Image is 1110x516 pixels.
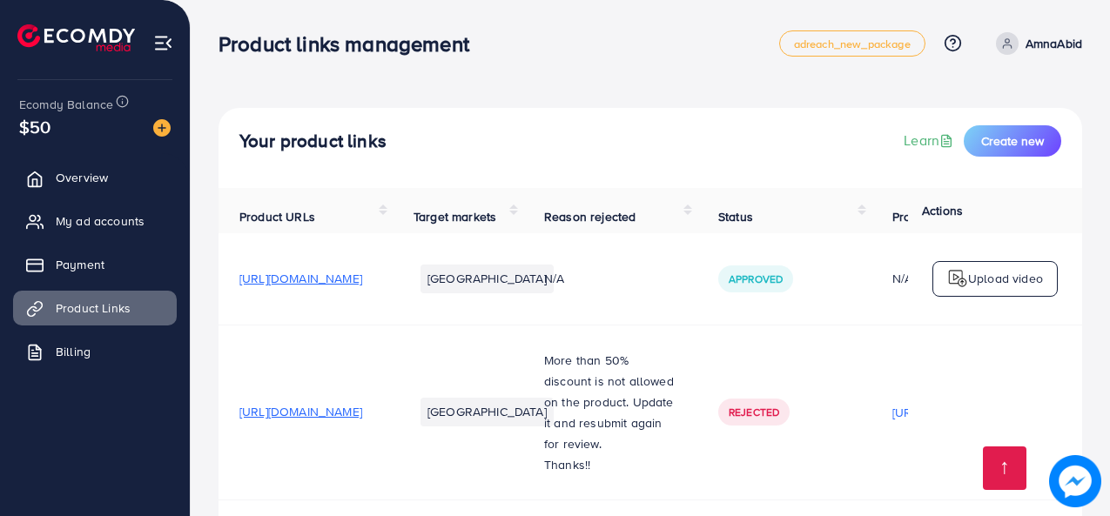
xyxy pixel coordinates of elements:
img: logo [17,24,135,51]
a: My ad accounts [13,204,177,238]
span: Actions [922,202,963,219]
p: More than 50% discount is not allowed on the product. Update it and resubmit again for review. [544,350,676,454]
img: image [153,119,171,137]
a: Payment [13,247,177,282]
h3: Product links management [219,31,483,57]
h4: Your product links [239,131,387,152]
a: Learn [904,131,957,151]
span: Product Links [56,299,131,317]
img: image [1049,455,1101,507]
span: [URL][DOMAIN_NAME] [239,270,362,287]
div: N/A [892,270,1015,287]
p: AmnaAbid [1026,33,1082,54]
button: Create new [964,125,1061,157]
span: Reason rejected [544,208,636,225]
span: Product video [892,208,969,225]
span: Rejected [729,405,779,419]
li: [GEOGRAPHIC_DATA] [420,398,554,426]
span: Status [718,208,753,225]
img: menu [153,33,173,53]
span: Billing [56,343,91,360]
a: adreach_new_package [779,30,925,57]
span: adreach_new_package [794,38,911,50]
p: Upload video [968,268,1043,289]
span: Create new [981,132,1044,150]
span: $50 [19,114,50,139]
span: Overview [56,169,108,186]
span: Ecomdy Balance [19,96,113,113]
img: logo [947,268,968,289]
a: Product Links [13,291,177,325]
p: Thanks!! [544,454,676,475]
li: [GEOGRAPHIC_DATA] [420,265,554,292]
a: Overview [13,160,177,195]
span: Payment [56,256,104,273]
p: [URL][DOMAIN_NAME] [892,402,1015,423]
span: Approved [729,271,783,286]
span: N/A [544,270,564,287]
span: [URL][DOMAIN_NAME] [239,403,362,420]
span: Product URLs [239,208,315,225]
a: AmnaAbid [989,32,1082,55]
span: Target markets [414,208,496,225]
a: Billing [13,334,177,369]
span: My ad accounts [56,212,145,230]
